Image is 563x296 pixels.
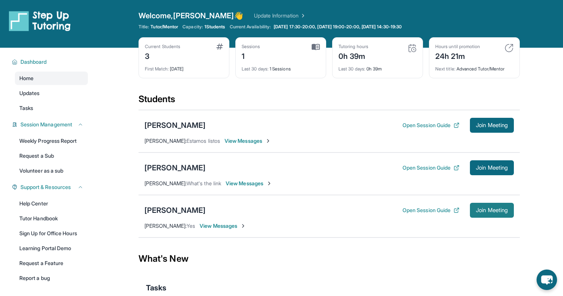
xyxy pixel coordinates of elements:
[15,197,88,210] a: Help Center
[242,50,260,62] div: 1
[145,62,223,72] div: [DATE]
[470,203,514,218] button: Join Meeting
[15,134,88,148] a: Weekly Progress Report
[274,24,402,30] span: [DATE] 17:30-20:00, [DATE] 19:00-20:00, [DATE] 14:30-19:30
[242,62,320,72] div: 1 Sessions
[265,138,271,144] img: Chevron-Right
[145,50,180,62] div: 3
[338,62,417,72] div: 0h 39m
[403,207,459,214] button: Open Session Guide
[144,163,206,173] div: [PERSON_NAME]
[139,24,149,30] span: Title:
[139,93,520,110] div: Students
[435,44,480,50] div: Hours until promotion
[505,44,513,53] img: card
[15,212,88,225] a: Tutor Handbook
[476,208,508,212] span: Join Meeting
[230,24,271,30] span: Current Availability:
[266,180,272,186] img: Chevron-Right
[242,66,268,72] span: Last 30 days :
[15,86,88,100] a: Updates
[187,223,195,229] span: Yes
[146,283,166,293] span: Tasks
[470,160,514,175] button: Join Meeting
[15,149,88,163] a: Request a Sub
[225,137,271,145] span: View Messages
[18,183,83,191] button: Support & Resources
[144,180,187,186] span: [PERSON_NAME] :
[20,183,71,191] span: Support & Resources
[408,44,417,53] img: card
[204,24,225,30] span: 1 Students
[15,256,88,270] a: Request a Feature
[403,164,459,171] button: Open Session Guide
[470,118,514,133] button: Join Meeting
[144,205,206,215] div: [PERSON_NAME]
[15,271,88,285] a: Report a bug
[182,24,203,30] span: Capacity:
[240,223,246,229] img: Chevron-Right
[139,242,520,275] div: What's New
[537,270,557,290] button: chat-button
[18,58,83,66] button: Dashboard
[226,180,272,187] span: View Messages
[19,75,34,82] span: Home
[15,72,88,85] a: Home
[338,66,365,72] span: Last 30 days :
[18,121,83,128] button: Session Management
[19,104,33,112] span: Tasks
[144,223,187,229] span: [PERSON_NAME] :
[338,50,368,62] div: 0h 39m
[187,180,221,186] span: What's the link
[338,44,368,50] div: Tutoring hours
[19,89,40,97] span: Updates
[139,10,244,21] span: Welcome, [PERSON_NAME] 👋
[15,101,88,115] a: Tasks
[476,166,508,170] span: Join Meeting
[435,66,455,72] span: Next title :
[145,66,169,72] span: First Match :
[20,58,47,66] span: Dashboard
[15,242,88,255] a: Learning Portal Demo
[435,62,513,72] div: Advanced Tutor/Mentor
[144,138,187,144] span: [PERSON_NAME] :
[15,164,88,177] a: Volunteer as a sub
[242,44,260,50] div: Sessions
[15,227,88,240] a: Sign Up for Office Hours
[9,10,71,31] img: logo
[476,123,508,127] span: Join Meeting
[435,50,480,62] div: 24h 21m
[20,121,72,128] span: Session Management
[272,24,403,30] a: [DATE] 17:30-20:00, [DATE] 19:00-20:00, [DATE] 14:30-19:30
[144,120,206,130] div: [PERSON_NAME]
[150,24,178,30] span: Tutor/Mentor
[200,222,246,230] span: View Messages
[312,44,320,50] img: card
[145,44,180,50] div: Current Students
[403,122,459,129] button: Open Session Guide
[299,12,306,19] img: Chevron Right
[216,44,223,50] img: card
[187,138,220,144] span: Estamos listos
[254,12,306,19] a: Update Information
